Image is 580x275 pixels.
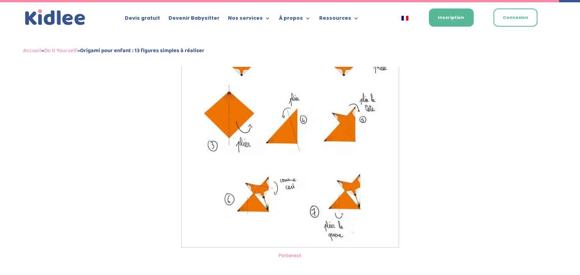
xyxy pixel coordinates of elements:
[279,252,301,259] a: Pinterest
[23,46,204,55] span: » »
[319,15,359,24] a: Ressources
[429,8,474,27] a: Inscription
[279,15,311,24] a: À propos
[228,15,270,24] a: Nos services
[401,16,408,20] img: Français
[168,15,219,24] a: Devenir Babysitter
[44,46,77,55] a: Do It Yourself
[493,8,537,27] a: Connexion
[23,8,87,27] a: Kidlee Logo
[125,15,160,24] a: Devis gratuit
[23,8,87,27] img: logo_kidlee_bleu
[80,46,204,55] strong: Origami pour enfant : 13 figures simples à réaliser
[23,46,41,55] a: Accueil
